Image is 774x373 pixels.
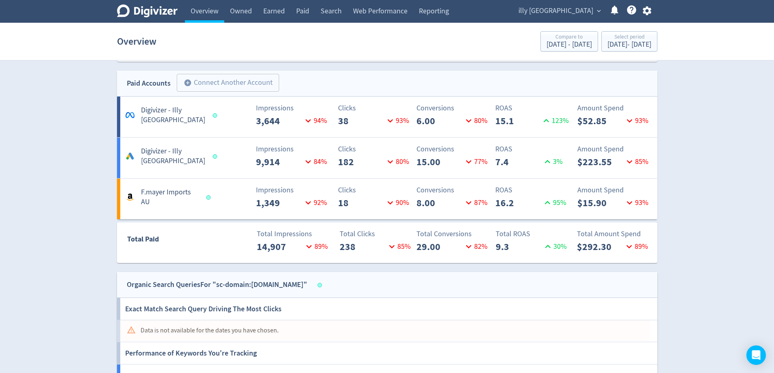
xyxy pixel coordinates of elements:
[495,144,569,155] p: ROAS
[338,196,385,210] p: 18
[212,113,219,118] span: Data last synced: 7 Oct 2025, 4:01pm (AEDT)
[317,283,324,287] span: Data last synced: 8 Oct 2025, 2:02am (AEDT)
[624,241,648,252] p: 89 %
[495,185,569,196] p: ROAS
[338,155,385,169] p: 182
[385,156,409,167] p: 80 %
[386,241,411,252] p: 85 %
[546,34,592,41] div: Compare to
[463,115,488,126] p: 80 %
[516,4,603,17] button: illy [GEOGRAPHIC_DATA]
[171,75,279,92] a: Connect Another Account
[577,144,651,155] p: Amount Spend
[416,229,490,239] p: Total Conversions
[746,345,766,365] div: Open Intercom Messenger
[127,279,307,291] div: Organic Search Queries For "sc-domain:[DOMAIN_NAME]"
[577,185,651,196] p: Amount Spend
[541,115,569,126] p: 123 %
[257,239,304,254] p: 14,907
[257,229,330,239] p: Total Impressions
[624,156,648,167] p: 85 %
[607,41,651,48] div: [DATE] - [DATE]
[542,241,567,252] p: 30 %
[496,229,569,239] p: Total ROAS
[125,342,257,364] h6: Performance of Keywords You're Tracking
[141,147,205,166] h5: Digivizer - Illy [GEOGRAPHIC_DATA]
[340,239,386,254] p: 238
[416,114,463,128] p: 6.00
[127,78,171,89] div: Paid Accounts
[385,115,409,126] p: 93 %
[542,197,566,208] p: 95 %
[338,114,385,128] p: 38
[117,97,657,137] a: Digivizer - Illy [GEOGRAPHIC_DATA]Impressions3,64494%Clicks3893%Conversions6.0080%ROAS15.1123%Amo...
[577,103,651,114] p: Amount Spend
[141,106,205,125] h5: Digivizer - Illy [GEOGRAPHIC_DATA]
[117,233,207,249] div: Total Paid
[338,144,412,155] p: Clicks
[416,103,490,114] p: Conversions
[177,74,279,92] button: Connect Another Account
[338,185,412,196] p: Clicks
[184,79,192,87] span: add_circle
[577,114,624,128] p: $52.85
[496,239,542,254] p: 9.3
[607,34,651,41] div: Select period
[416,196,463,210] p: 8.00
[340,229,413,239] p: Total Clicks
[577,239,624,254] p: $292.30
[495,103,569,114] p: ROAS
[416,144,490,155] p: Conversions
[463,156,488,167] p: 77 %
[624,115,648,126] p: 93 %
[385,197,409,208] p: 90 %
[206,195,213,200] span: Data last synced: 7 Oct 2025, 11:01pm (AEDT)
[540,31,598,52] button: Compare to[DATE] - [DATE]
[577,229,650,239] p: Total Amount Spend
[416,239,463,254] p: 29.00
[117,179,657,219] a: F.mayer Imports AUImpressions1,34992%Clicks1890%Conversions8.0087%ROAS16.295%Amount Spend$15.9093%
[212,154,219,159] span: Data last synced: 7 Oct 2025, 11:01pm (AEDT)
[256,155,303,169] p: 9,914
[338,103,412,114] p: Clicks
[624,197,648,208] p: 93 %
[542,156,563,167] p: 3 %
[416,155,463,169] p: 15.00
[463,197,488,208] p: 87 %
[117,138,657,178] a: Digivizer - Illy [GEOGRAPHIC_DATA]Impressions9,91484%Clicks18280%Conversions15.0077%ROAS7.43%Amou...
[256,103,330,114] p: Impressions
[256,114,303,128] p: 3,644
[495,155,542,169] p: 7.4
[518,4,593,17] span: illy [GEOGRAPHIC_DATA]
[495,114,541,128] p: 15.1
[141,323,279,339] div: Data is not available for the dates you have chosen.
[117,320,657,342] a: Data is not available for the dates you have chosen.
[256,196,303,210] p: 1,349
[601,31,657,52] button: Select period[DATE]- [DATE]
[577,196,624,210] p: $15.90
[141,188,199,207] h5: F.mayer Imports AU
[546,41,592,48] div: [DATE] - [DATE]
[595,7,603,15] span: expand_more
[117,28,156,54] h1: Overview
[256,185,330,196] p: Impressions
[577,155,624,169] p: $223.55
[256,144,330,155] p: Impressions
[463,241,488,252] p: 82 %
[125,298,282,320] h6: Exact Match Search Query Driving The Most Clicks
[416,185,490,196] p: Conversions
[495,196,542,210] p: 16.2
